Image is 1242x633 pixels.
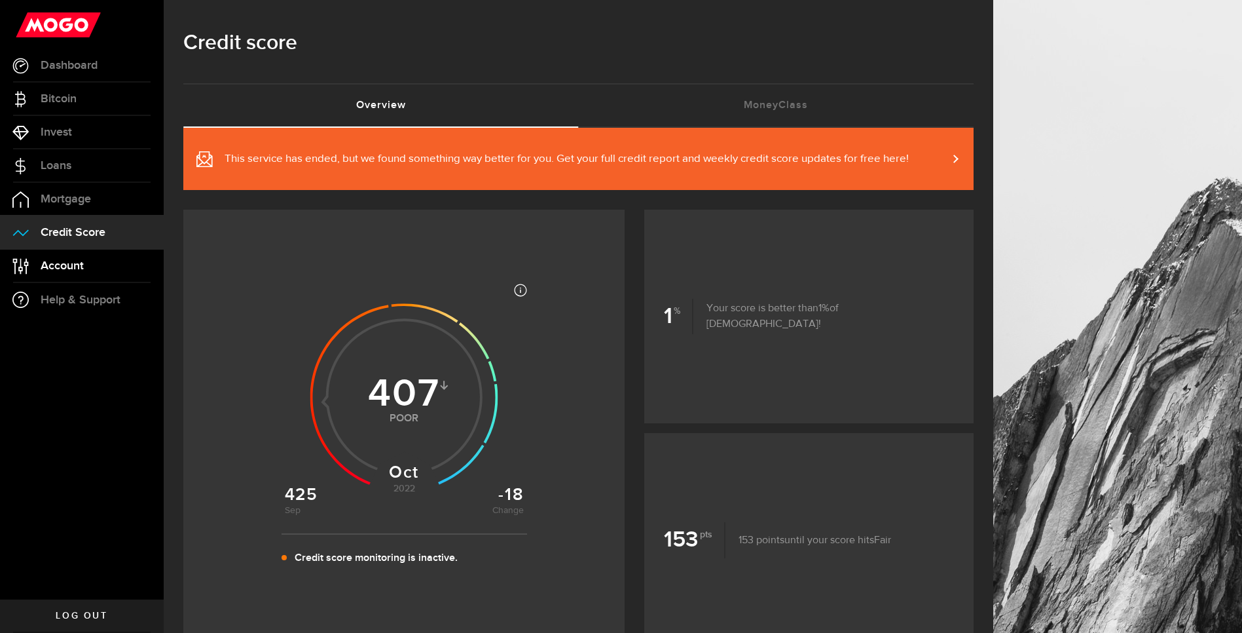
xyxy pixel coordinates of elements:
[664,522,725,558] b: 153
[183,83,974,128] ul: Tabs Navigation
[41,93,77,105] span: Bitcoin
[56,611,107,621] span: Log out
[739,535,784,546] span: 153 points
[874,535,891,546] span: Fair
[725,533,891,548] p: until your score hits
[693,301,954,332] p: Your score is better than of [DEMOGRAPHIC_DATA]!
[41,126,72,138] span: Invest
[183,26,974,60] h1: Credit score
[41,193,91,205] span: Mortgage
[579,85,974,126] a: MoneyClass
[41,260,84,272] span: Account
[225,151,909,167] span: This service has ended, but we found something way better for you. Get your full credit report an...
[664,299,693,334] b: 1
[10,5,50,45] button: Open LiveChat chat widget
[183,128,974,190] a: This service has ended, but we found something way better for you. Get your full credit report an...
[41,294,120,306] span: Help & Support
[818,303,830,314] span: 1
[41,160,71,172] span: Loans
[41,60,98,71] span: Dashboard
[183,85,579,126] a: Overview
[41,227,105,239] span: Credit Score
[295,550,458,566] p: Credit score monitoring is inactive.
